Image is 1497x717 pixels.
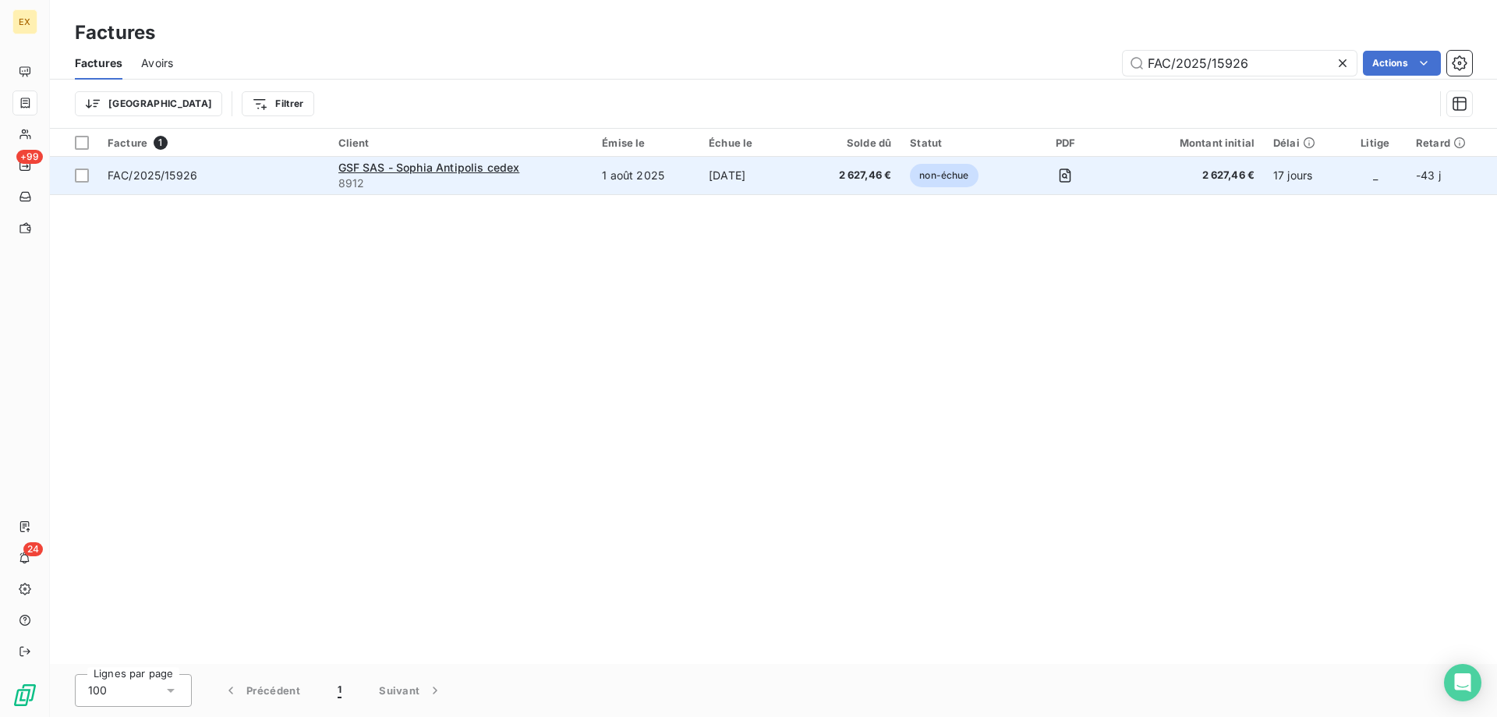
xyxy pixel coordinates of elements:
[699,157,806,194] td: [DATE]
[593,157,699,194] td: 1 août 2025
[1125,137,1255,149] div: Montant initial
[1444,664,1481,701] div: Open Intercom Messenger
[242,91,313,116] button: Filtrer
[141,55,173,71] span: Avoirs
[88,683,107,698] span: 100
[1416,137,1488,149] div: Retard
[75,19,155,47] h3: Factures
[910,164,978,187] span: non-échue
[709,137,797,149] div: Échue le
[12,153,37,178] a: +99
[12,9,37,34] div: EX
[816,137,892,149] div: Solde dû
[602,137,690,149] div: Émise le
[1025,137,1106,149] div: PDF
[1273,137,1335,149] div: Délai
[1354,137,1397,149] div: Litige
[338,683,342,698] span: 1
[1363,51,1441,76] button: Actions
[338,176,584,191] span: 8912
[108,137,147,149] span: Facture
[338,161,520,174] span: GSF SAS - Sophia Antipolis cedex
[108,169,197,182] span: FAC/2025/15926
[1416,169,1441,182] span: -43 j
[816,168,892,183] span: 2 627,46 €
[360,674,462,707] button: Suivant
[12,683,37,708] img: Logo LeanPay
[1125,168,1255,183] span: 2 627,46 €
[204,674,319,707] button: Précédent
[75,91,222,116] button: [GEOGRAPHIC_DATA]
[1264,157,1344,194] td: 17 jours
[338,137,584,149] div: Client
[1123,51,1357,76] input: Rechercher
[75,55,122,71] span: Factures
[154,136,168,150] span: 1
[1373,169,1378,182] span: _
[23,542,43,556] span: 24
[910,137,1006,149] div: Statut
[16,150,43,164] span: +99
[319,674,360,707] button: 1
